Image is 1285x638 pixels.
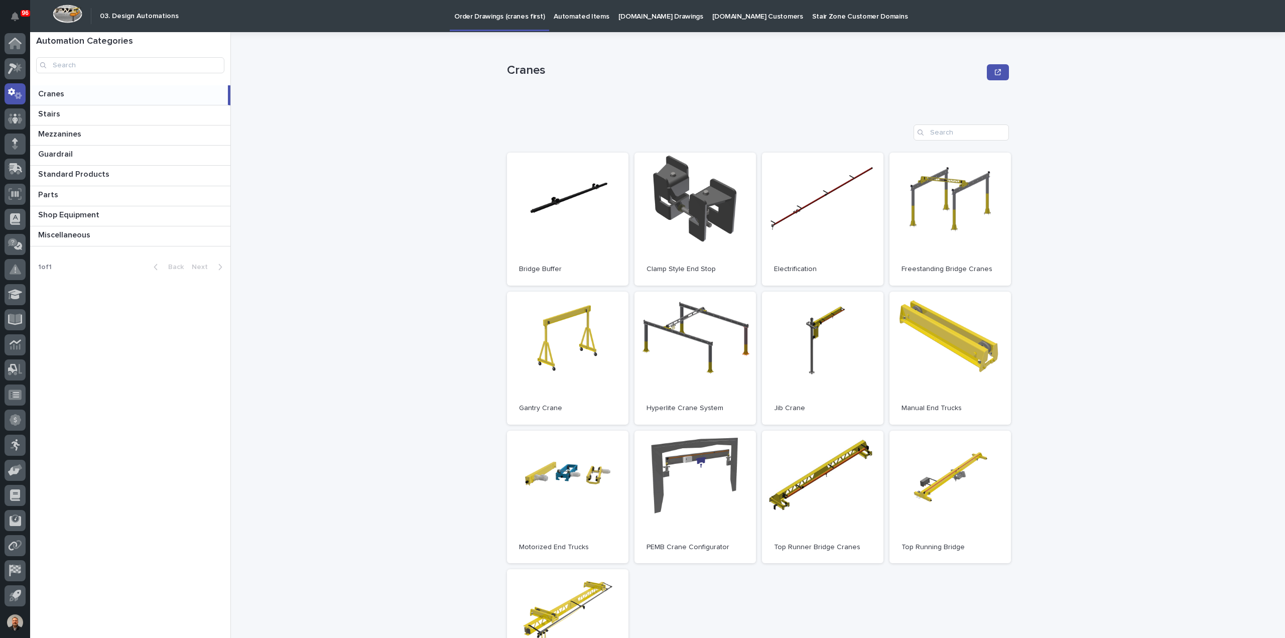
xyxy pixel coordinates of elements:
a: Motorized End Trucks [507,431,628,564]
button: users-avatar [5,612,26,633]
p: Clamp Style End Stop [647,265,744,274]
a: StairsStairs [30,105,230,125]
a: Hyperlite Crane System [634,292,756,425]
button: Notifications [5,6,26,27]
p: Manual End Trucks [902,404,999,413]
p: Cranes [38,87,66,99]
button: Back [146,263,188,272]
p: Standard Products [38,168,111,179]
a: Gantry Crane [507,292,628,425]
a: MezzaninesMezzanines [30,125,230,146]
a: Electrification [762,153,883,286]
a: MiscellaneousMiscellaneous [30,226,230,246]
a: Top Runner Bridge Cranes [762,431,883,564]
p: Hyperlite Crane System [647,404,744,413]
p: 96 [22,10,29,17]
input: Search [36,57,224,73]
p: Gantry Crane [519,404,616,413]
input: Search [914,124,1009,141]
p: 1 of 1 [30,255,60,280]
p: Parts [38,188,60,200]
a: Jib Crane [762,292,883,425]
p: Shop Equipment [38,208,101,220]
p: Electrification [774,265,871,274]
a: Freestanding Bridge Cranes [889,153,1011,286]
a: Standard ProductsStandard Products [30,166,230,186]
p: Guardrail [38,148,75,159]
img: Workspace Logo [53,5,82,23]
a: Bridge Buffer [507,153,628,286]
p: PEMB Crane Configurator [647,543,744,552]
p: Bridge Buffer [519,265,616,274]
a: Manual End Trucks [889,292,1011,425]
a: CranesCranes [30,85,230,105]
a: Clamp Style End Stop [634,153,756,286]
p: Miscellaneous [38,228,92,240]
p: Mezzanines [38,127,83,139]
div: Notifications96 [13,12,26,28]
h1: Automation Categories [36,36,224,47]
span: Next [192,264,214,271]
p: Jib Crane [774,404,871,413]
p: Motorized End Trucks [519,543,616,552]
a: PEMB Crane Configurator [634,431,756,564]
span: Back [162,264,184,271]
p: Cranes [507,63,983,78]
p: Freestanding Bridge Cranes [902,265,999,274]
a: PartsParts [30,186,230,206]
p: Stairs [38,107,62,119]
h2: 03. Design Automations [100,12,179,21]
p: Top Running Bridge [902,543,999,552]
a: Shop EquipmentShop Equipment [30,206,230,226]
button: Next [188,263,230,272]
p: Top Runner Bridge Cranes [774,543,871,552]
a: GuardrailGuardrail [30,146,230,166]
a: Top Running Bridge [889,431,1011,564]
